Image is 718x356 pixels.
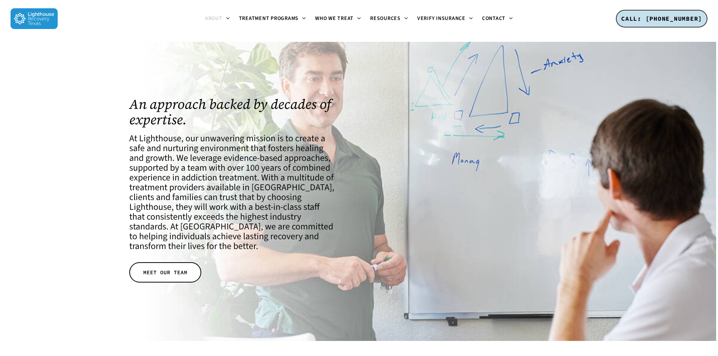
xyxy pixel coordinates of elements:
[616,10,707,28] a: CALL: [PHONE_NUMBER]
[234,16,311,22] a: Treatment Programs
[482,15,505,22] span: Contact
[129,262,201,283] a: MEET OUR TEAM
[311,16,366,22] a: Who We Treat
[129,134,335,251] h4: At Lighthouse, our unwavering mission is to create a safe and nurturing environment that fosters ...
[239,15,299,22] span: Treatment Programs
[478,16,517,22] a: Contact
[413,16,478,22] a: Verify Insurance
[417,15,465,22] span: Verify Insurance
[11,8,58,29] img: Lighthouse Recovery Texas
[315,15,354,22] span: Who We Treat
[205,15,222,22] span: About
[621,15,702,22] span: CALL: [PHONE_NUMBER]
[143,269,187,276] span: MEET OUR TEAM
[129,96,335,127] h1: An approach backed by decades of expertise.
[201,16,234,22] a: About
[370,15,401,22] span: Resources
[366,16,413,22] a: Resources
